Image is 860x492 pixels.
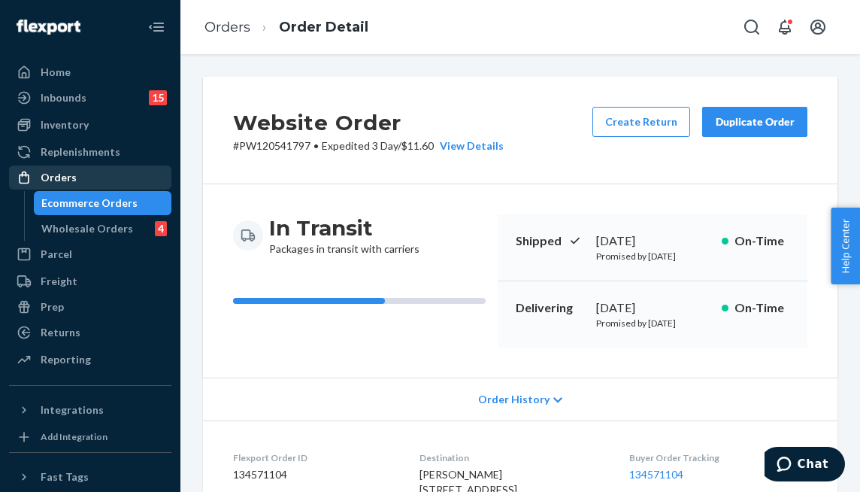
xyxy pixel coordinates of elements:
[737,12,767,42] button: Open Search Box
[41,221,133,236] div: Wholesale Orders
[279,19,368,35] a: Order Detail
[629,468,683,481] a: 134571104
[269,214,419,241] h3: In Transit
[233,138,504,153] p: # PW120541797 / $11.60
[9,295,171,319] a: Prep
[770,12,800,42] button: Open notifications
[204,19,250,35] a: Orders
[831,208,860,284] button: Help Center
[596,317,710,330] p: Promised by [DATE]
[9,113,171,137] a: Inventory
[9,166,171,190] a: Orders
[9,465,171,489] button: Fast Tags
[149,90,167,105] div: 15
[141,12,171,42] button: Close Navigation
[41,274,77,289] div: Freight
[17,20,80,35] img: Flexport logo
[434,138,504,153] button: View Details
[734,232,790,250] p: On-Time
[41,247,72,262] div: Parcel
[41,299,64,314] div: Prep
[41,117,89,132] div: Inventory
[9,86,171,110] a: Inbounds15
[516,299,583,317] p: Delivering
[516,232,583,250] p: Shipped
[41,352,91,367] div: Reporting
[596,232,710,250] div: [DATE]
[419,451,605,464] dt: Destination
[9,398,171,422] button: Integrations
[233,451,395,464] dt: Flexport Order ID
[41,65,71,80] div: Home
[313,139,319,152] span: •
[41,170,77,185] div: Orders
[803,12,833,42] button: Open account menu
[34,217,172,241] a: Wholesale Orders4
[715,114,795,129] div: Duplicate Order
[41,325,80,340] div: Returns
[155,221,167,236] div: 4
[765,447,845,484] iframe: Opens a widget where you can chat to one of our agents
[41,144,120,159] div: Replenishments
[41,469,89,484] div: Fast Tags
[9,320,171,345] a: Returns
[233,107,504,138] h2: Website Order
[478,392,550,407] span: Order History
[269,214,419,257] div: Packages in transit with carriers
[734,299,790,317] p: On-Time
[34,191,172,215] a: Ecommerce Orders
[702,107,807,137] button: Duplicate Order
[9,348,171,372] a: Reporting
[629,451,807,464] dt: Buyer Order Tracking
[9,428,171,446] a: Add Integration
[596,299,710,317] div: [DATE]
[233,467,395,482] dd: 134571104
[41,430,107,443] div: Add Integration
[9,140,171,164] a: Replenishments
[322,139,398,152] span: Expedited 3 Day
[9,242,171,266] a: Parcel
[41,90,86,105] div: Inbounds
[192,5,380,50] ol: breadcrumbs
[596,250,710,263] p: Promised by [DATE]
[41,196,138,211] div: Ecommerce Orders
[9,269,171,293] a: Freight
[592,107,690,137] button: Create Return
[41,402,104,418] div: Integrations
[9,60,171,84] a: Home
